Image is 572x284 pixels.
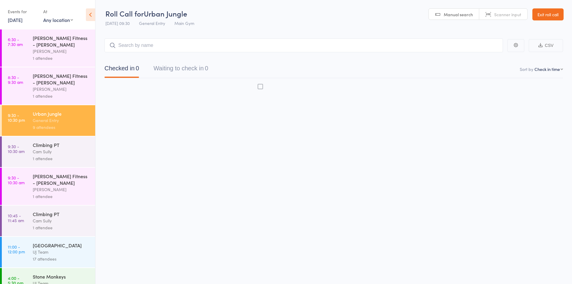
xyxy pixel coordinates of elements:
[144,8,187,18] span: Urban Jungle
[33,48,90,55] div: [PERSON_NAME]
[2,168,95,205] a: 9:30 -10:30 am[PERSON_NAME] Fitness - [PERSON_NAME][PERSON_NAME]1 attendee
[33,117,90,124] div: General Entry
[532,8,564,20] a: Exit roll call
[33,55,90,62] div: 1 attendee
[136,65,139,72] div: 0
[43,7,73,17] div: At
[43,17,73,23] div: Any location
[33,110,90,117] div: Urban Jungle
[33,224,90,231] div: 1 attendee
[33,242,90,249] div: [GEOGRAPHIC_DATA]
[33,35,90,48] div: [PERSON_NAME] Fitness - [PERSON_NAME]
[174,20,194,26] span: Main Gym
[2,237,95,267] a: 11:00 -12:00 pm[GEOGRAPHIC_DATA]UJ Team17 attendees
[8,175,25,185] time: 9:30 - 10:30 am
[8,213,24,223] time: 10:45 - 11:45 am
[2,29,95,67] a: 6:30 -7:30 am[PERSON_NAME] Fitness - [PERSON_NAME][PERSON_NAME]1 attendee
[104,62,139,78] button: Checked in0
[33,124,90,131] div: 9 attendees
[2,67,95,105] a: 8:30 -9:30 am[PERSON_NAME] Fitness - [PERSON_NAME][PERSON_NAME]1 attendee
[33,155,90,162] div: 1 attendee
[33,93,90,99] div: 1 attendee
[153,62,208,78] button: Waiting to check in0
[8,7,37,17] div: Events for
[104,38,503,52] input: Search by name
[33,211,90,217] div: Climbing PT
[105,20,130,26] span: [DATE] 09:30
[139,20,165,26] span: General Entry
[8,244,25,254] time: 11:00 - 12:00 pm
[33,142,90,148] div: Climbing PT
[529,39,563,52] button: CSV
[105,8,144,18] span: Roll Call for
[33,72,90,86] div: [PERSON_NAME] Fitness - [PERSON_NAME]
[33,193,90,200] div: 1 attendee
[520,66,533,72] label: Sort by
[33,273,90,280] div: Stone Monkeys
[2,206,95,236] a: 10:45 -11:45 amClimbing PTCam Sully1 attendee
[33,186,90,193] div: [PERSON_NAME]
[8,144,25,154] time: 9:30 - 10:30 am
[33,217,90,224] div: Cam Sully
[205,65,208,72] div: 0
[494,11,521,17] span: Scanner input
[33,255,90,262] div: 17 attendees
[8,37,23,47] time: 6:30 - 7:30 am
[33,148,90,155] div: Cam Sully
[33,249,90,255] div: UJ Team
[8,17,23,23] a: [DATE]
[8,75,23,84] time: 8:30 - 9:30 am
[2,105,95,136] a: 9:30 -10:30 pmUrban JungleGeneral Entry9 attendees
[444,11,473,17] span: Manual search
[8,113,25,122] time: 9:30 - 10:30 pm
[33,173,90,186] div: [PERSON_NAME] Fitness - [PERSON_NAME]
[534,66,560,72] div: Check in time
[2,136,95,167] a: 9:30 -10:30 amClimbing PTCam Sully1 attendee
[33,86,90,93] div: [PERSON_NAME]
